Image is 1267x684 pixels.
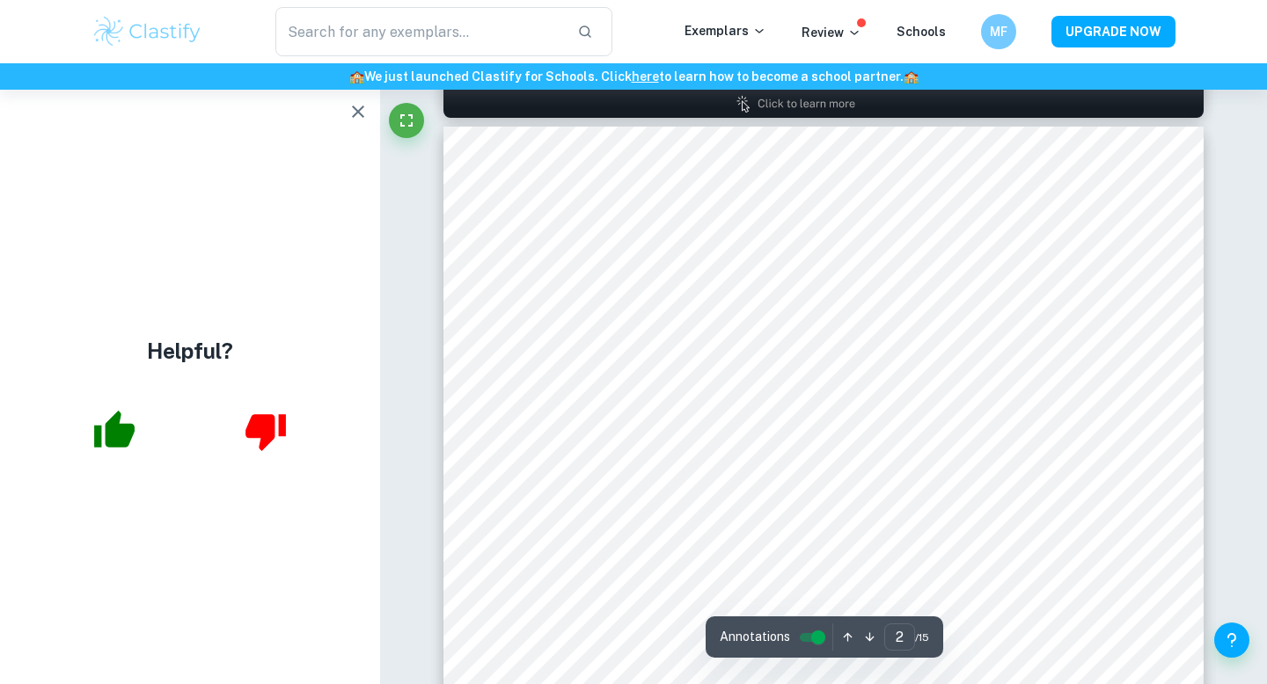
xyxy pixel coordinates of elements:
button: Fullscreen [389,103,424,138]
img: Clastify logo [92,14,203,49]
button: UPGRADE NOW [1051,16,1175,47]
h4: Helpful? [147,335,233,367]
a: Schools [897,25,946,39]
span: 🏫 [349,69,364,84]
h6: MF [989,22,1009,41]
input: Search for any exemplars... [275,7,563,56]
span: 🏫 [904,69,919,84]
a: here [632,69,659,84]
p: Exemplars [685,21,766,40]
button: MF [981,14,1016,49]
p: Review [802,23,861,42]
h6: We just launched Clastify for Schools. Click to learn how to become a school partner. [4,67,1263,86]
button: Help and Feedback [1214,622,1249,658]
span: Annotations [720,628,790,646]
span: / 15 [915,629,929,645]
